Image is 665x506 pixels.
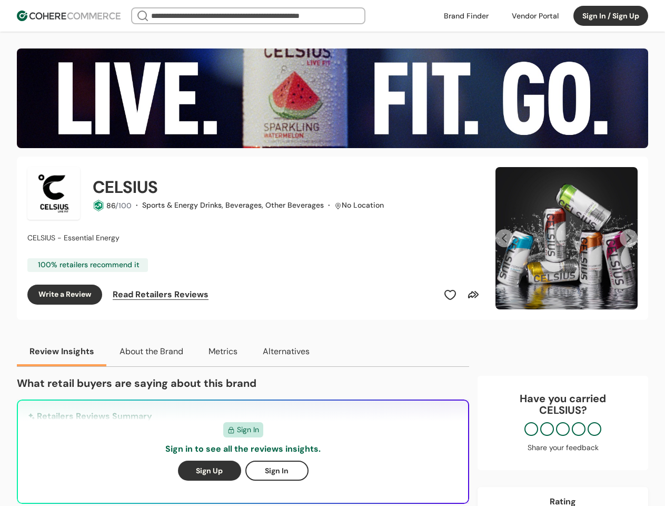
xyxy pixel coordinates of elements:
button: Sign In [245,461,309,481]
span: · [136,200,138,210]
a: Read Retailers Reviews [111,285,209,305]
p: What retail buyers are saying about this brand [17,375,469,391]
button: Sign In / Sign Up [573,6,648,26]
span: 86 [106,201,115,210]
span: /100 [115,201,132,210]
button: Metrics [196,337,250,366]
img: Brand Photo [27,167,80,220]
span: Sports & Energy Drinks, Beverages, Other Beverages [142,200,324,210]
button: Write a Review [27,285,102,305]
div: Share your feedback [488,442,638,453]
button: About the Brand [107,337,196,366]
button: Alternatives [250,337,322,366]
div: No Location [342,200,384,211]
button: Sign Up [178,461,241,481]
img: Slide 0 [495,167,638,309]
button: Next Slide [620,229,638,247]
span: CELSIUS - Essential Energy [27,233,120,242]
div: 100 % retailers recommend it [27,258,148,272]
img: Brand cover image [17,48,648,148]
span: · [328,200,330,210]
div: Carousel [495,167,638,309]
p: Sign in to see all the reviews insights. [165,443,321,455]
button: Review Insights [17,337,107,366]
div: Have you carried [488,393,638,416]
span: Sign In [237,424,259,435]
div: Slide 1 [495,167,638,309]
button: Previous Slide [495,229,513,247]
p: CELSIUS ? [488,404,638,416]
img: Cohere Logo [17,11,121,21]
h2: CELSIUS [93,174,158,200]
span: Read Retailers Reviews [113,288,209,301]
